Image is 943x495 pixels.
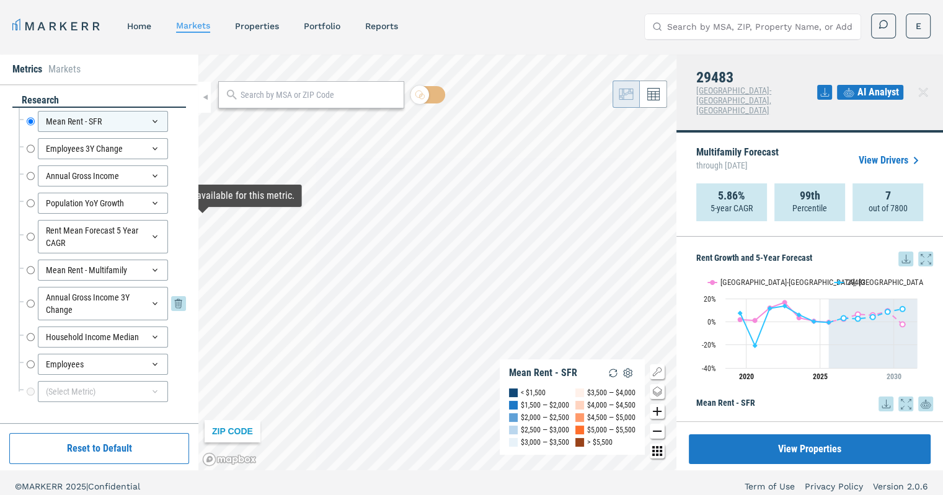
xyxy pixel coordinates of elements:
path: Monday, 29 Jul, 20:00, 11.09. 29483. [900,306,905,311]
a: home [127,21,151,31]
span: [GEOGRAPHIC_DATA]-[GEOGRAPHIC_DATA], [GEOGRAPHIC_DATA] [696,85,771,115]
text: 20% [704,295,716,304]
tspan: 2030 [887,372,901,381]
div: $2,000 — $2,500 [521,411,569,424]
a: MARKERR [12,17,102,35]
p: out of 7800 [869,202,908,214]
div: $1,500 — $2,000 [521,399,569,411]
text: [GEOGRAPHIC_DATA]-[GEOGRAPHIC_DATA], [GEOGRAPHIC_DATA] [720,278,925,287]
button: Zoom out map button [650,424,665,439]
div: $5,000 — $5,500 [587,424,635,436]
div: Mean Rent - Multifamily [38,260,168,281]
path: Saturday, 29 Jul, 20:00, 5.99. 29483. [797,312,802,317]
strong: 7 [885,190,891,202]
span: AI Analyst [857,85,899,100]
div: < $1,500 [521,387,546,399]
div: $4,500 — $5,000 [587,411,635,424]
div: Mean Rent - SFR [38,111,168,132]
button: Other options map button [650,444,665,458]
div: Annual Gross Income [38,165,168,186]
button: Show 29483 [835,278,867,287]
div: > $5,500 [587,436,613,449]
a: Version 2.0.6 [873,480,928,493]
path: Thursday, 29 Jul, 20:00, 11.6. 29483. [768,305,773,310]
a: reports [365,21,398,31]
path: Sunday, 29 Jul, 20:00, 8.65. 29483. [885,309,890,314]
span: E [916,20,921,32]
h4: 29483 [696,69,817,85]
path: Friday, 29 Jul, 20:00, 13.63. 29483. [782,304,787,309]
div: Rent Growth and 5-Year Forecast. Highcharts interactive chart. [696,266,933,390]
input: Search by MSA, ZIP, Property Name, or Address [667,14,853,39]
img: Reload Legend [606,366,621,380]
div: ZIP CODE [205,420,260,442]
div: $3,000 — $3,500 [521,436,569,449]
path: Monday, 29 Jul, 20:00, -2.16. Charleston-North Charleston, SC. [900,322,905,326]
span: MARKERR [22,481,66,491]
input: Search by MSA or ZIP Code [241,89,397,102]
p: Multifamily Forecast [696,147,779,173]
path: Monday, 29 Jul, 20:00, 0.26. 29483. [812,319,817,324]
path: Monday, 29 Jul, 20:00, 7.45. 29483. [738,310,743,315]
path: Thursday, 29 Jul, 20:00, 6.42. Charleston-North Charleston, SC. [856,312,861,317]
div: $3,500 — $4,000 [587,387,635,399]
div: Employees 3Y Change [38,138,168,159]
div: Rent Mean Forecast 5 Year CAGR [38,220,168,253]
a: Privacy Policy [805,480,863,493]
path: Tuesday, 29 Jul, 20:00, -0.64. 29483. [826,320,831,325]
span: through [DATE] [696,157,779,173]
li: Metrics [12,62,42,77]
span: Confidential [88,481,140,491]
div: Map Tooltip Content [110,190,294,202]
button: Reset to Default [9,433,189,464]
a: Portfolio [304,21,340,31]
div: Population YoY Growth [38,193,168,214]
a: View Drivers [859,153,923,168]
path: Saturday, 29 Jul, 20:00, 4.1. 29483. [870,314,875,319]
strong: 5.86% [718,190,745,202]
button: View Properties [689,434,931,464]
path: Wednesday, 29 Jul, 20:00, 1.15. Charleston-North Charleston, SC. [753,318,758,323]
div: research [12,94,186,108]
a: Term of Use [745,480,795,493]
a: Mapbox logo [202,452,257,467]
div: (Select Metric) [38,381,168,402]
path: Wednesday, 29 Jul, 20:00, 3.16. 29483. [841,315,846,320]
strong: 99th [800,190,820,202]
li: Markets [48,62,81,77]
text: 0% [707,318,716,326]
path: Wednesday, 29 Jul, 20:00, -20.67. 29483. [753,343,758,348]
p: Percentile [792,202,827,214]
h5: Rent Growth and 5-Year Forecast [696,252,933,266]
div: Household Income Median [38,326,168,348]
a: properties [235,21,279,31]
tspan: 2025 [813,372,828,381]
text: -40% [702,364,716,373]
button: Zoom in map button [650,404,665,419]
path: Thursday, 29 Jul, 20:00, 2.56. 29483. [856,316,861,321]
div: Mean Rent - SFR [509,367,577,379]
button: AI Analyst [837,85,903,100]
tspan: 2020 [739,372,754,381]
button: Change style map button [650,384,665,399]
div: Employees [38,354,168,375]
button: E [906,14,931,38]
div: Annual Gross Income 3Y Change [38,287,168,320]
p: 5-year CAGR [711,202,753,214]
span: 2025 | [66,481,88,491]
div: $2,500 — $3,000 [521,424,569,436]
button: Show/Hide Legend Map Button [650,364,665,379]
h5: Mean Rent - SFR [696,396,933,411]
img: Settings [621,366,635,380]
div: $4,000 — $4,500 [587,399,635,411]
button: Show Charleston-North Charleston, SC [708,278,821,287]
text: -20% [702,341,716,349]
span: © [15,481,22,491]
svg: Interactive chart [696,266,923,390]
canvas: Map [198,55,676,470]
a: markets [176,20,210,30]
